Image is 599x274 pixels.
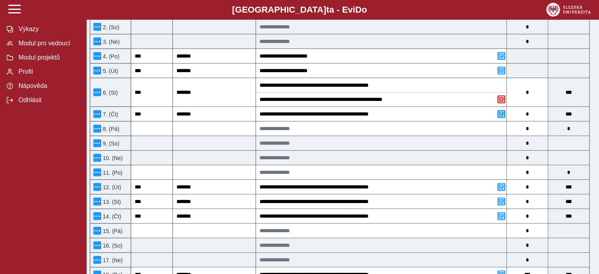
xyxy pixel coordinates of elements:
span: 5. (Út) [101,68,118,74]
button: Menu [93,241,101,249]
button: Menu [93,154,101,162]
button: Přidat poznámku [497,183,505,191]
span: Modul projektů [16,54,80,61]
button: Menu [93,88,101,96]
span: 14. (Čt) [101,213,121,220]
button: Menu [93,183,101,191]
span: 16. (So) [101,242,122,249]
span: 17. (Ne) [101,257,123,263]
button: Menu [93,23,101,31]
button: Menu [93,168,101,176]
span: 6. (St) [101,89,118,96]
span: o [362,5,367,15]
span: 7. (Čt) [101,111,118,117]
span: Profil [16,68,80,75]
span: D [355,5,362,15]
span: 15. (Pá) [101,228,122,234]
button: Menu [93,110,101,118]
span: 4. (Po) [101,53,119,60]
span: 3. (Ne) [101,39,120,45]
button: Přidat poznámku [497,67,505,75]
span: Modul pro vedoucí [16,40,80,47]
button: Přidat poznámku [497,212,505,220]
span: 10. (Ne) [101,155,123,161]
button: Menu [93,52,101,60]
span: Odhlásit [16,97,80,104]
button: Přidat poznámku [497,110,505,118]
span: Nápověda [16,82,80,89]
b: [GEOGRAPHIC_DATA] a - Evi [24,5,575,15]
img: logo_web_su.png [546,3,591,17]
button: Přidat poznámku [497,198,505,205]
span: 8. (Pá) [101,126,119,132]
span: 2. (So) [101,24,119,30]
span: t [326,5,329,15]
button: Menu [93,256,101,264]
button: Menu [93,139,101,147]
button: Menu [93,227,101,235]
button: Přidat poznámku [497,52,505,60]
button: Menu [93,125,101,132]
span: Výkazy [16,26,80,33]
span: 9. (So) [101,140,119,147]
button: Odstranit poznámku [497,95,505,103]
button: Menu [93,198,101,205]
button: Menu [93,212,101,220]
span: 13. (St) [101,199,121,205]
span: 11. (Po) [101,170,122,176]
span: 12. (Út) [101,184,121,190]
button: Menu [93,37,101,45]
button: Menu [93,67,101,75]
